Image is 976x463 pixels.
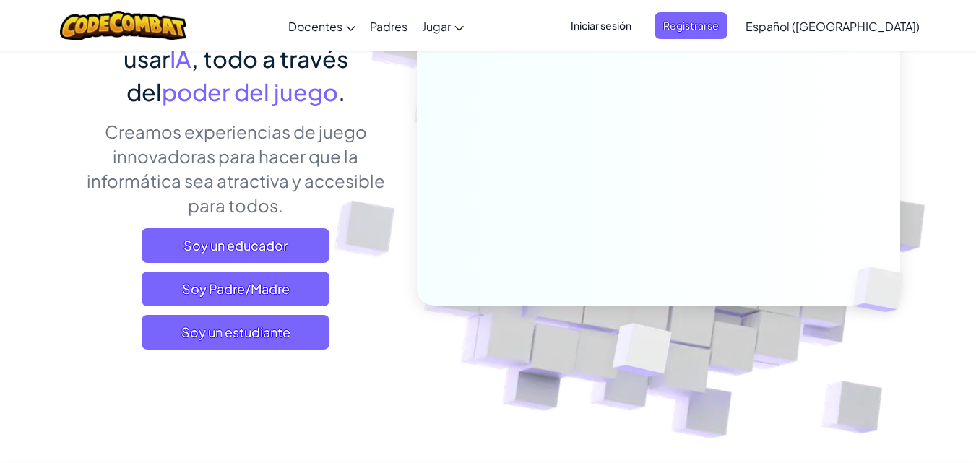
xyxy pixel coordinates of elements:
[562,12,640,39] button: Iniciar sesión
[655,12,727,39] button: Registrarse
[738,7,927,46] a: Español ([GEOGRAPHIC_DATA])
[60,11,186,40] img: Logotipo de CodeCombat
[142,272,329,306] a: Soy Padre/Madre
[281,7,363,46] a: Docentes
[170,44,191,73] font: IA
[182,280,290,297] font: Soy Padre/Madre
[415,7,471,46] a: Jugar
[87,121,385,216] font: Creamos experiencias de juego innovadoras para hacer que la informática sea atractiva y accesible...
[162,77,338,106] font: poder del juego
[746,19,920,34] font: Español ([GEOGRAPHIC_DATA])
[363,7,415,46] a: Padres
[142,228,329,263] a: Soy un educador
[422,19,451,34] font: Jugar
[829,237,937,342] img: Cubos superpuestos
[288,19,342,34] font: Docentes
[338,77,345,106] font: .
[142,315,329,350] button: Soy un estudiante
[663,19,719,32] font: Registrarse
[183,237,288,254] font: Soy un educador
[576,293,706,412] img: Cubos superpuestos
[370,19,407,34] font: Padres
[571,19,631,32] font: Iniciar sesión
[181,324,290,340] font: Soy un estudiante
